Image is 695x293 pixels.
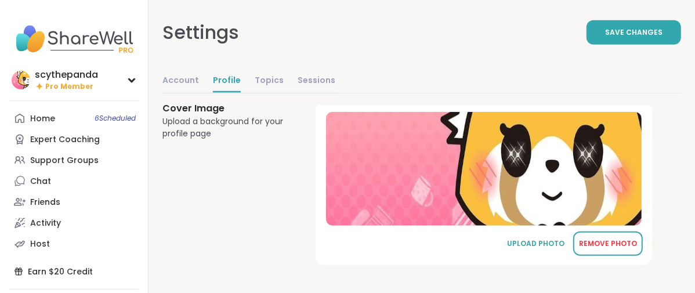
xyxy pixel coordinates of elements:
div: UPLOAD PHOTO [507,238,565,249]
a: Expert Coaching [9,129,139,150]
div: REMOVE PHOTO [579,238,637,249]
div: scythepanda [35,68,98,81]
a: Host [9,233,139,254]
div: Friends [30,197,60,208]
span: Save Changes [605,27,663,38]
div: Upload a background for your profile page [162,115,288,140]
div: Activity [30,218,61,229]
span: Pro Member [45,82,93,92]
a: Home6Scheduled [9,108,139,129]
div: Earn $20 Credit [9,261,139,282]
button: UPLOAD PHOTO [501,231,571,256]
div: Host [30,238,50,250]
div: Home [30,113,55,125]
div: Chat [30,176,51,187]
a: Chat [9,171,139,191]
a: Activity [9,212,139,233]
div: Support Groups [30,155,99,167]
button: Save Changes [587,20,681,45]
div: Settings [162,19,239,46]
span: 6 Scheduled [95,114,136,123]
a: Support Groups [9,150,139,171]
a: Friends [9,191,139,212]
a: Account [162,70,199,93]
div: Expert Coaching [30,134,100,146]
img: ShareWell Nav Logo [9,19,139,59]
button: REMOVE PHOTO [573,231,643,256]
img: scythepanda [12,71,30,89]
h3: Cover Image [162,102,288,115]
a: Profile [213,70,241,93]
a: Sessions [298,70,335,93]
a: Topics [255,70,284,93]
